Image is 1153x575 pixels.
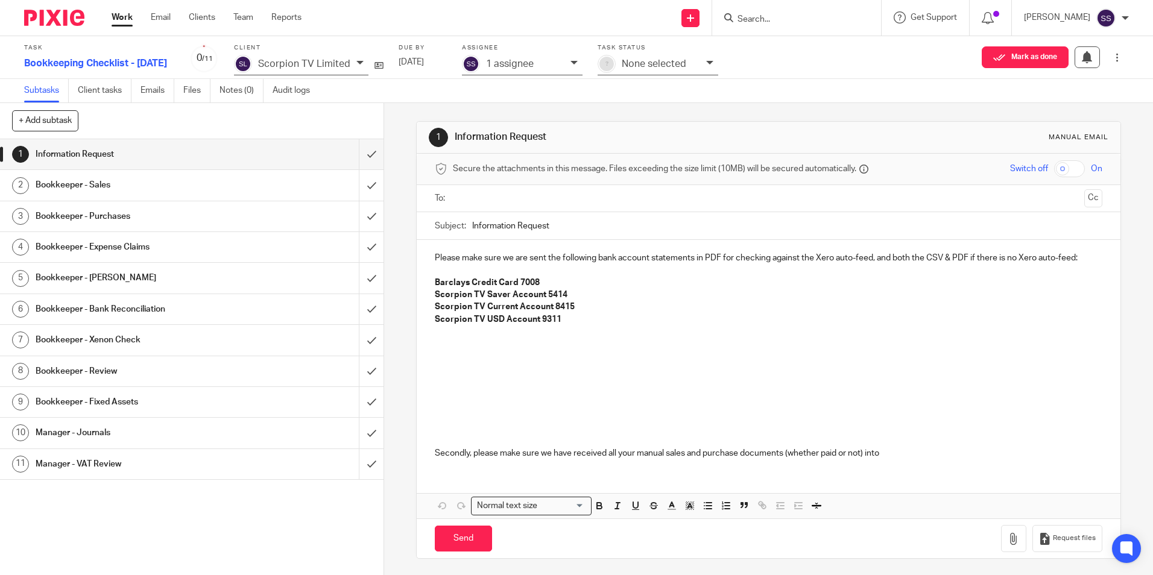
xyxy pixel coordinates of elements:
a: Client tasks [78,79,131,102]
h1: Bookkeeper - Expense Claims [36,238,243,256]
p: Scorpion TV Limited [258,58,350,69]
h1: Bookkeeper - Xenon Check [36,331,243,349]
div: ? [599,57,614,71]
label: Due by [399,44,447,52]
img: Pixie [24,10,84,26]
span: Mark as done [1011,53,1057,61]
span: On [1091,163,1102,175]
div: 6 [12,301,29,318]
strong: Barclays Credit Card 7008 [435,278,540,287]
button: Cc [1084,189,1102,207]
input: Search for option [541,500,584,512]
label: To: [435,192,448,204]
a: Reports [271,11,302,24]
div: 9 [12,394,29,410]
h1: Information Request [455,131,794,143]
h1: Bookkeeper - [PERSON_NAME] [36,269,243,287]
h1: Manager - Journals [36,424,243,442]
h1: Manager - VAT Review [36,455,243,473]
div: 7 [12,331,29,348]
div: 8 [12,363,29,380]
button: + Add subtask [12,110,78,131]
label: Assignee [462,44,583,52]
img: svg%3E [1096,8,1116,28]
span: Secure the attachments in this message. Files exceeding the size limit (10MB) will be secured aut... [453,163,856,175]
label: Client [234,44,384,52]
img: svg%3E [234,55,252,73]
div: 4 [12,239,29,256]
p: [PERSON_NAME] [1024,11,1090,24]
a: Team [233,11,253,24]
span: Request files [1053,533,1096,543]
h1: Information Request [36,145,243,163]
small: /11 [202,55,213,62]
div: 11 [12,456,29,473]
label: Task status [598,44,718,52]
h1: Bookkeeper - Bank Reconciliation [36,300,243,318]
h1: Bookkeeper - Sales [36,176,243,194]
input: Send [435,526,492,551]
button: Request files [1032,525,1102,552]
div: Manual email [1049,133,1108,142]
h1: Bookkeeper - Fixed Assets [36,393,243,411]
a: Work [112,11,133,24]
a: Clients [189,11,215,24]
span: Normal text size [474,500,540,512]
a: Audit logs [273,79,319,102]
p: 1 assignee [486,58,534,69]
label: Task [24,44,175,52]
a: Subtasks [24,79,69,102]
div: 10 [12,424,29,441]
span: [DATE] [399,58,424,66]
div: Search for option [471,497,592,515]
h1: Bookkeeper - Purchases [36,207,243,225]
label: Subject: [435,220,466,232]
div: 0 [190,51,219,65]
button: Mark as done [982,46,1069,68]
div: 1 [429,128,448,147]
a: Files [183,79,210,102]
div: 3 [12,208,29,225]
p: Secondly, please make sure we have received all your manual sales and purchase documents (whether... [435,447,1102,459]
strong: Scorpion TV Saver Account 5414 [435,291,567,299]
div: 2 [12,177,29,194]
a: Emails [141,79,174,102]
div: 1 [12,146,29,163]
a: Notes (0) [220,79,264,102]
div: 5 [12,270,29,287]
strong: Scorpion TV USD Account 9311 [435,315,561,324]
p: None selected [622,58,686,69]
h1: Bookkeeper - Review [36,362,243,380]
span: Get Support [911,13,957,22]
p: Please make sure we are sent the following bank account statements in PDF for checking against th... [435,252,1102,264]
img: svg%3E [462,55,480,73]
a: Email [151,11,171,24]
span: Switch off [1010,163,1048,175]
strong: Scorpion TV Current Account 8415 [435,303,575,311]
input: Search [736,14,845,25]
